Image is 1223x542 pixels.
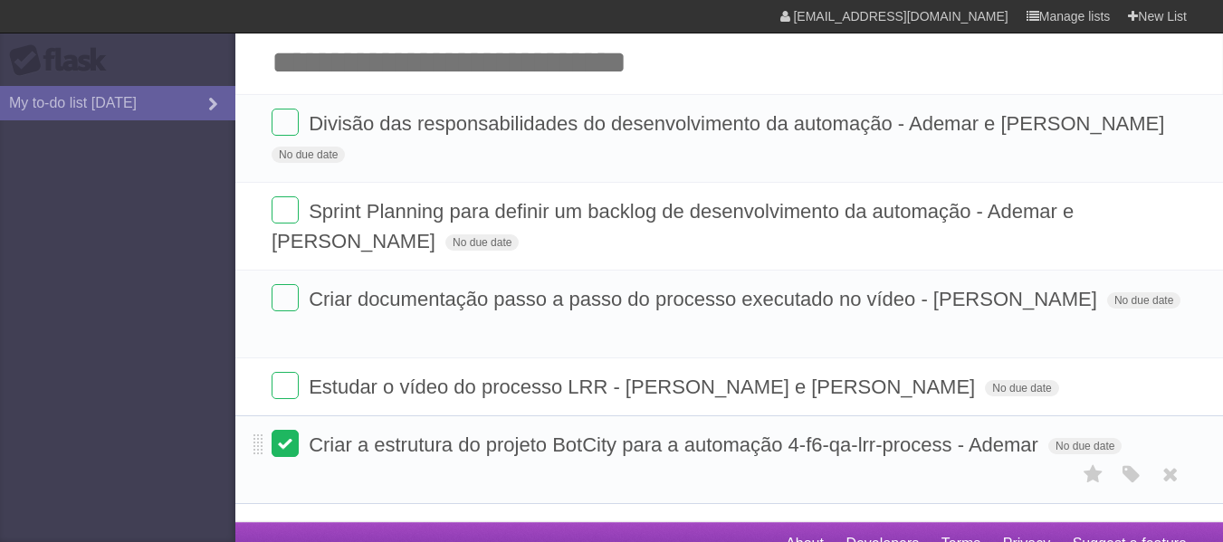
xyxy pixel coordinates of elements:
label: Done [272,372,299,399]
label: Done [272,430,299,457]
label: Done [272,196,299,223]
span: No due date [445,234,519,251]
span: No due date [1048,438,1122,454]
label: Done [272,284,299,311]
span: No due date [272,147,345,163]
label: Done [272,109,299,136]
span: Sprint Planning para definir um backlog de desenvolvimento da automação - Ademar e [PERSON_NAME] [272,200,1074,252]
span: No due date [985,380,1058,396]
span: Criar a estrutura do projeto BotCity para a automação 4-f6-qa-lrr-process - Ademar [309,433,1043,456]
span: Criar documentação passo a passo do processo executado no vídeo - [PERSON_NAME] [309,288,1102,310]
label: Star task [1076,460,1111,490]
span: No due date [1107,292,1180,309]
span: Estudar o vídeo do processo LRR - [PERSON_NAME] e [PERSON_NAME] [309,376,979,398]
span: Divisão das responsabilidades do desenvolvimento da automação - Ademar e [PERSON_NAME] [309,112,1169,135]
div: Flask [9,44,118,77]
